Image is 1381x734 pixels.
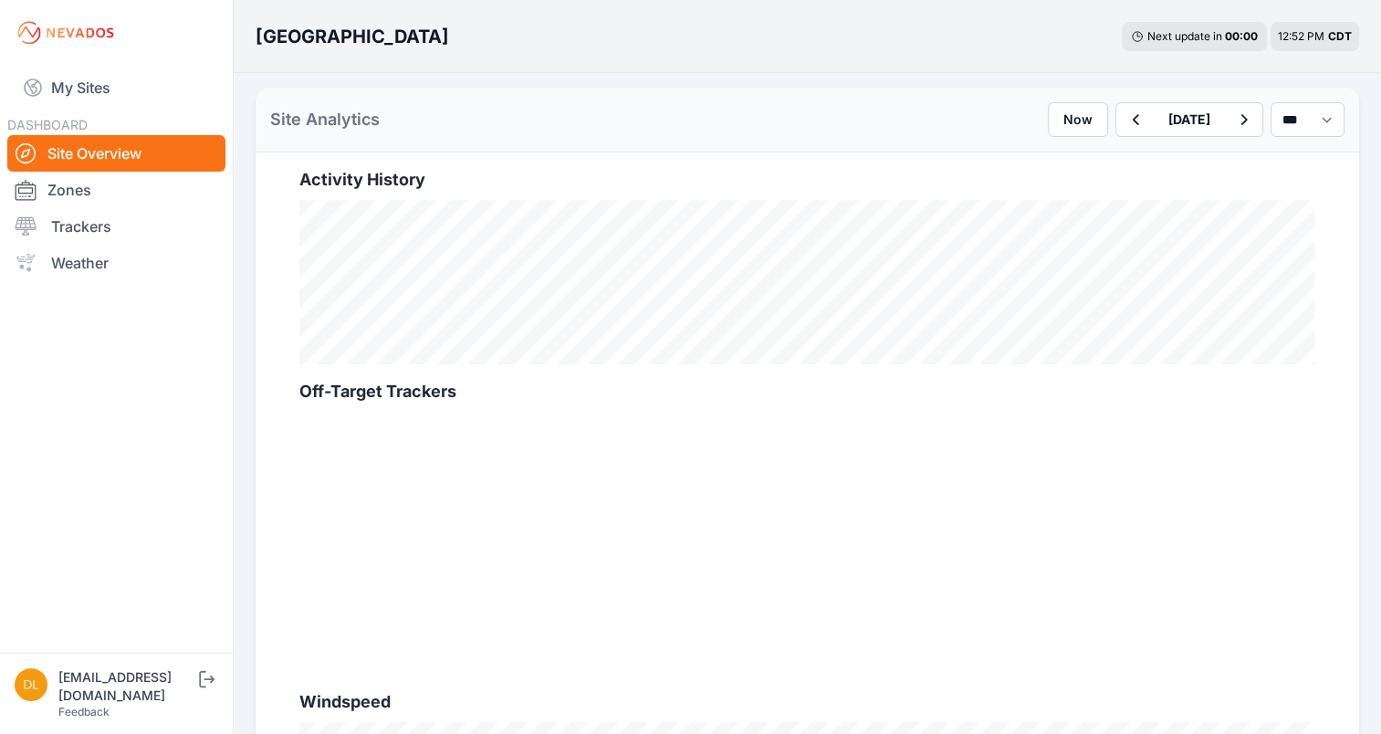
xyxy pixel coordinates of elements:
[7,135,225,172] a: Site Overview
[7,208,225,245] a: Trackers
[58,705,110,718] a: Feedback
[1225,29,1258,44] div: 00 : 00
[7,66,225,110] a: My Sites
[256,13,449,60] nav: Breadcrumb
[299,167,1315,193] h2: Activity History
[299,379,1315,404] h2: Off-Target Trackers
[256,24,449,49] h3: [GEOGRAPHIC_DATA]
[7,172,225,208] a: Zones
[7,117,88,132] span: DASHBOARD
[1328,29,1352,43] span: CDT
[270,107,380,132] h2: Site Analytics
[1048,102,1108,137] button: Now
[1147,29,1222,43] span: Next update in
[1278,29,1324,43] span: 12:52 PM
[299,689,1315,715] h2: Windspeed
[1154,103,1225,136] button: [DATE]
[7,245,225,281] a: Weather
[15,18,117,47] img: Nevados
[58,668,195,705] div: [EMAIL_ADDRESS][DOMAIN_NAME]
[15,668,47,701] img: dlay@prim.com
